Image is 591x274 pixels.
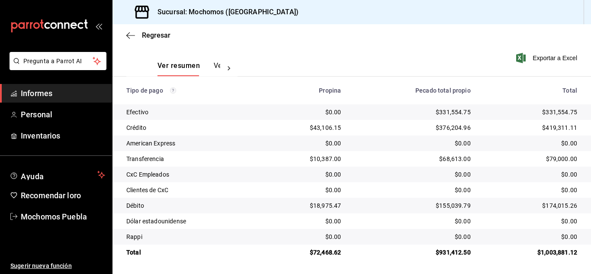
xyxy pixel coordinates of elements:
font: Clientes de CxC [126,187,168,193]
div: pestañas de navegación [157,61,220,76]
font: $0.00 [455,140,471,147]
font: $331,554.75 [436,109,471,116]
font: Sucursal: Mochomos ([GEOGRAPHIC_DATA]) [157,8,299,16]
font: $155,039.79 [436,202,471,209]
font: Dólar estadounidense [126,218,186,225]
font: $174,015.26 [542,202,577,209]
font: Total [562,87,577,94]
button: abrir_cajón_menú [95,23,102,29]
font: Personal [21,110,52,119]
font: Débito [126,202,144,209]
font: Regresar [142,31,170,39]
button: Regresar [126,31,170,39]
font: American Express [126,140,175,147]
font: $10,387.00 [310,155,341,162]
font: $0.00 [325,233,341,240]
font: $72,468.62 [310,249,341,256]
font: $0.00 [561,140,577,147]
font: $0.00 [455,187,471,193]
font: Transferencia [126,155,164,162]
font: $0.00 [325,171,341,178]
font: $0.00 [325,187,341,193]
font: Tipo de pago [126,87,163,94]
font: $0.00 [561,233,577,240]
font: Efectivo [126,109,148,116]
font: Pregunta a Parrot AI [23,58,82,64]
font: Rappi [126,233,142,240]
svg: Los pagos realizados con Pay y otras terminales son montos brutos. [170,87,176,93]
font: $331,554.75 [542,109,577,116]
font: Crédito [126,124,146,131]
font: Ayuda [21,172,44,181]
font: $419,311.11 [542,124,577,131]
font: Ver pagos [214,61,246,70]
font: $68,613.00 [439,155,471,162]
font: $0.00 [325,140,341,147]
font: $0.00 [325,218,341,225]
font: Sugerir nueva función [10,262,72,269]
font: Pecado total propio [415,87,471,94]
font: Exportar a Excel [533,55,577,61]
font: $376,204.96 [436,124,471,131]
button: Exportar a Excel [518,53,577,63]
font: $1,003,881.12 [537,249,577,256]
font: Informes [21,89,52,98]
font: $79,000.00 [546,155,578,162]
font: $0.00 [561,171,577,178]
font: $18,975.47 [310,202,341,209]
font: Mochomos Puebla [21,212,87,221]
font: $0.00 [561,187,577,193]
font: $0.00 [455,218,471,225]
a: Pregunta a Parrot AI [6,63,106,72]
font: $931,412.50 [436,249,471,256]
font: $0.00 [455,171,471,178]
font: $0.00 [455,233,471,240]
font: Inventarios [21,131,60,140]
font: $0.00 [325,109,341,116]
font: CxC Empleados [126,171,169,178]
font: Propina [319,87,341,94]
button: Pregunta a Parrot AI [10,52,106,70]
font: Total [126,249,141,256]
font: $0.00 [561,218,577,225]
font: $43,106.15 [310,124,341,131]
font: Recomendar loro [21,191,81,200]
font: Ver resumen [157,61,200,70]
